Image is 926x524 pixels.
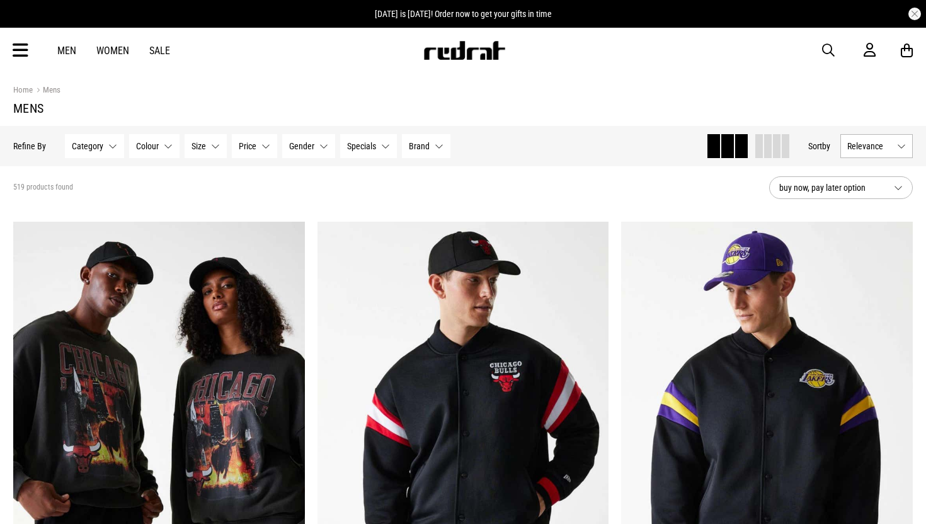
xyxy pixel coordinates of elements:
[57,45,76,57] a: Men
[13,141,46,151] p: Refine By
[33,85,60,97] a: Mens
[191,141,206,151] span: Size
[72,141,103,151] span: Category
[779,180,884,195] span: buy now, pay later option
[289,141,314,151] span: Gender
[282,134,335,158] button: Gender
[340,134,397,158] button: Specials
[239,141,256,151] span: Price
[769,176,913,199] button: buy now, pay later option
[13,183,73,193] span: 519 products found
[13,101,913,116] h1: Mens
[808,139,830,154] button: Sortby
[847,141,892,151] span: Relevance
[840,134,913,158] button: Relevance
[375,9,552,19] span: [DATE] is [DATE]! Order now to get your gifts in time
[129,134,180,158] button: Colour
[423,41,506,60] img: Redrat logo
[65,134,124,158] button: Category
[136,141,159,151] span: Colour
[409,141,430,151] span: Brand
[96,45,129,57] a: Women
[185,134,227,158] button: Size
[149,45,170,57] a: Sale
[347,141,376,151] span: Specials
[822,141,830,151] span: by
[232,134,277,158] button: Price
[402,134,450,158] button: Brand
[13,85,33,94] a: Home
